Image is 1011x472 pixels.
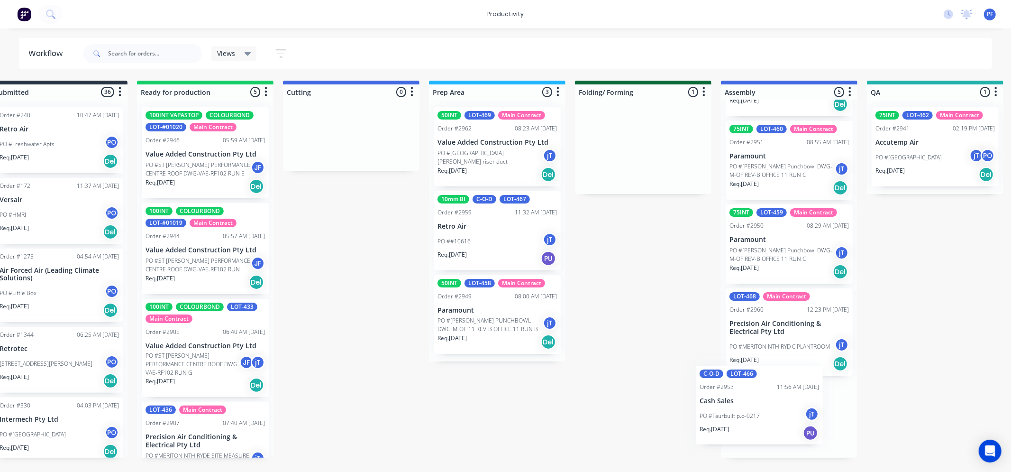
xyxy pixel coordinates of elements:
div: productivity [483,7,528,21]
span: Views [217,48,235,58]
img: Factory [17,7,31,21]
div: Open Intercom Messenger [979,440,1002,463]
input: Search for orders... [108,44,202,63]
span: PF [987,10,993,19]
div: Workflow [28,48,67,59]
